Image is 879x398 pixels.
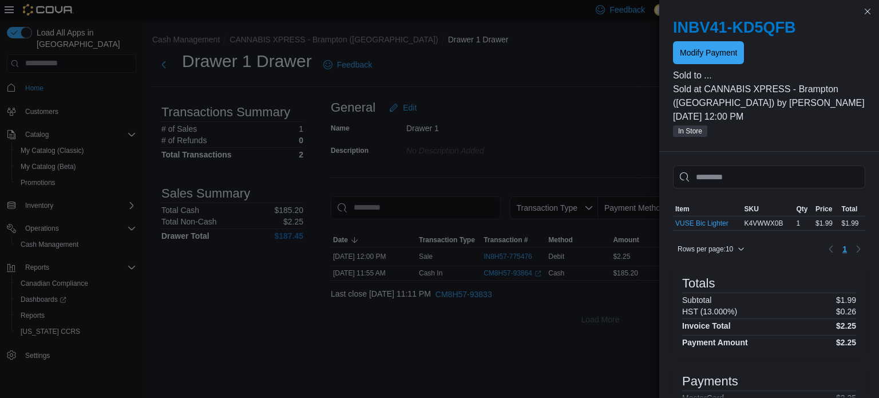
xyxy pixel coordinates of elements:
[675,219,728,227] button: VUSE Bic Lighter
[673,165,865,188] input: This is a search bar. As you type, the results lower in the page will automatically filter.
[836,307,856,316] p: $0.26
[794,216,813,230] div: 1
[813,202,840,216] button: Price
[852,242,865,256] button: Next page
[836,338,856,347] h4: $2.25
[675,204,690,214] span: Item
[861,5,874,18] button: Close this dialog
[673,41,744,64] button: Modify Payment
[673,242,749,256] button: Rows per page:10
[673,18,865,37] h2: INBV41-KD5QFB
[673,69,865,82] p: Sold to ...
[682,338,748,347] h4: Payment Amount
[838,240,852,258] ul: Pagination for table: MemoryTable from EuiInMemoryTable
[678,126,702,136] span: In Store
[742,202,794,216] button: SKU
[745,219,783,228] span: K4VWWX0B
[836,321,856,330] h4: $2.25
[745,204,759,214] span: SKU
[682,277,715,290] h3: Totals
[824,242,838,256] button: Previous page
[813,216,840,230] div: $1.99
[682,295,711,305] h6: Subtotal
[841,204,857,214] span: Total
[838,240,852,258] button: Page 1 of 1
[678,245,733,254] span: Rows per page : 10
[839,202,865,216] button: Total
[682,307,737,316] h6: HST (13.000%)
[794,202,813,216] button: Qty
[680,47,737,58] span: Modify Payment
[682,321,731,330] h4: Invoice Total
[836,295,856,305] p: $1.99
[673,125,707,137] span: In Store
[673,202,742,216] button: Item
[839,216,865,230] div: $1.99
[815,204,832,214] span: Price
[824,240,865,258] nav: Pagination for table: MemoryTable from EuiInMemoryTable
[673,82,865,110] p: Sold at CANNABIS XPRESS - Brampton ([GEOGRAPHIC_DATA]) by [PERSON_NAME]
[673,110,865,124] p: [DATE] 12:00 PM
[842,243,847,255] span: 1
[796,204,807,214] span: Qty
[682,375,738,388] h3: Payments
